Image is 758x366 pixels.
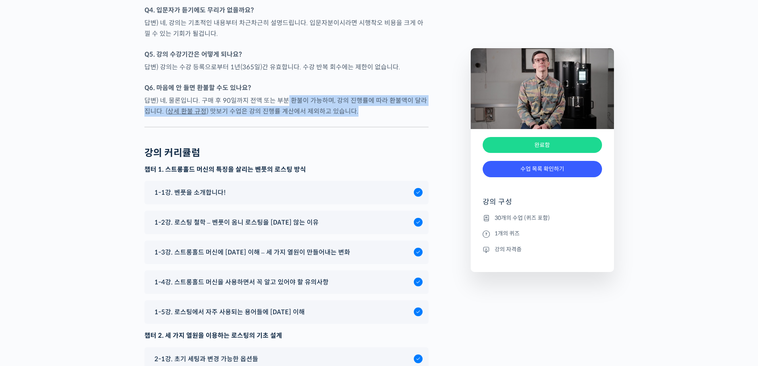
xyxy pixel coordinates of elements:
[154,247,350,258] span: 1-3강. 스트롱홀드 머신에 [DATE] 이해 – 세 가지 열원이 만들어내는 변화
[150,307,423,317] a: 1-5강. 로스팅에서 자주 사용되는 용어들에 [DATE] 이해
[483,161,602,177] a: 수업 목록 확인하기
[483,197,602,213] h4: 강의 구성
[2,252,53,272] a: 홈
[144,6,254,14] strong: Q4. 입문자가 듣기에도 무리가 없을까요?
[144,62,429,72] p: 답변) 강의는 수강 등록으로부터 1년(365일)간 유효합니다. 수강 반복 회수에는 제한이 없습니다.
[483,229,602,239] li: 1개의 퀴즈
[150,247,423,258] a: 1-3강. 스트롱홀드 머신에 [DATE] 이해 – 세 가지 열원이 만들어내는 변화
[483,213,602,223] li: 30개의 수업 (퀴즈 포함)
[144,330,429,341] div: 챕터 2. 세 가지 열원을 이용하는 로스팅의 기초 설계
[53,252,103,272] a: 대화
[483,137,602,153] div: 완료함
[144,18,429,39] p: 답변) 네, 강의는 기초적인 내용부터 차근차근히 설명드립니다. 입문자분이시라면 시행착오 비용을 크게 아낄 수 있는 기회가 될겁니다.
[73,265,82,271] span: 대화
[150,187,423,198] a: 1-1강. 벤풋을 소개합니다!
[154,217,319,228] span: 1-2강. 로스팅 철학 – 벤풋이 옴니 로스팅을 [DATE] 않는 이유
[168,107,207,115] a: 상세 환불 규정
[144,50,242,59] strong: Q5. 강의 수강기간은 어떻게 되나요?
[154,354,258,364] span: 2-1강. 초기 세팅과 변경 가능한 옵션들
[25,264,30,271] span: 홈
[154,307,305,317] span: 1-5강. 로스팅에서 자주 사용되는 용어들에 [DATE] 이해
[144,84,251,92] strong: Q6. 마음에 안 들면 환불할 수도 있나요?
[483,245,602,254] li: 강의 자격증
[123,264,133,271] span: 설정
[150,277,423,288] a: 1-4강. 스트롱홀드 머신을 사용하면서 꼭 알고 있어야 할 유의사항
[103,252,153,272] a: 설정
[154,187,226,198] span: 1-1강. 벤풋을 소개합니다!
[150,217,423,228] a: 1-2강. 로스팅 철학 – 벤풋이 옴니 로스팅을 [DATE] 않는 이유
[144,165,429,174] h3: 챕터 1. 스트롱홀드 머신의 특징을 살리는 벤풋의 로스팅 방식
[144,147,201,159] h2: 강의 커리큘럼
[154,277,329,288] span: 1-4강. 스트롱홀드 머신을 사용하면서 꼭 알고 있어야 할 유의사항
[150,354,423,364] a: 2-1강. 초기 세팅과 변경 가능한 옵션들
[144,95,429,117] p: 답변) 네, 물론입니다. 구매 후 90일까지 전액 또는 부분 환불이 가능하며, 강의 진행률에 따라 환불액이 달라집니다. ( ) 맛보기 수업은 강의 진행률 계산에서 제외하고 있...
